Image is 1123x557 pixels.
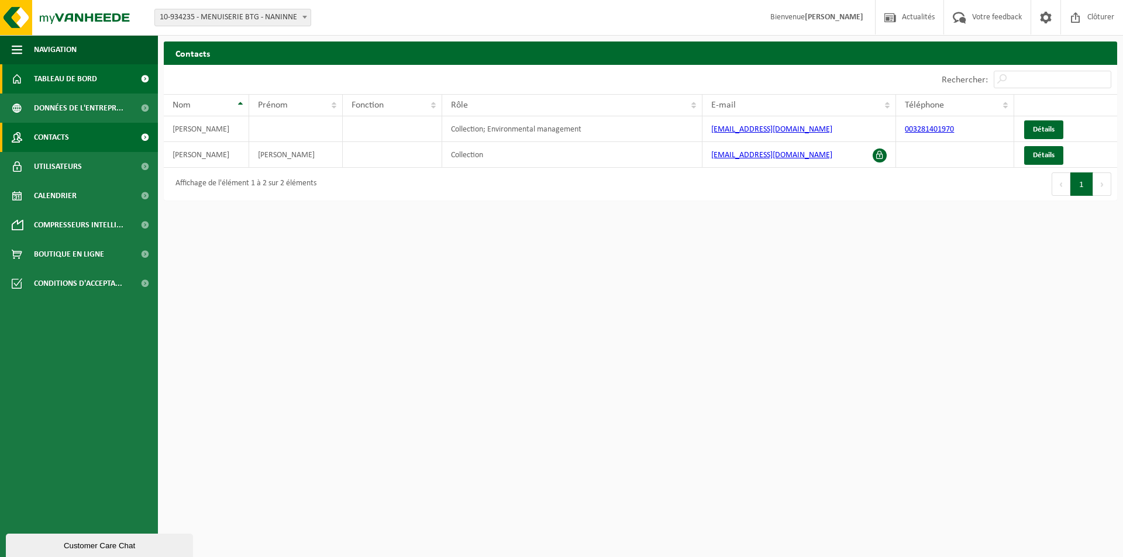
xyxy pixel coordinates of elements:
span: Nom [173,101,191,110]
span: Prénom [258,101,288,110]
button: 1 [1070,172,1093,196]
a: Détails [1024,120,1063,139]
td: Collection; Environmental management [442,116,702,142]
button: Previous [1052,172,1070,196]
button: Next [1093,172,1111,196]
a: Détails [1024,146,1063,165]
span: Conditions d'accepta... [34,269,122,298]
span: Téléphone [905,101,944,110]
span: 10-934235 - MENUISERIE BTG - NANINNE [155,9,311,26]
span: Calendrier [34,181,77,210]
span: Fonction [352,101,384,110]
td: [PERSON_NAME] [164,116,249,142]
a: 003281401970 [905,125,954,134]
h2: Contacts [164,41,1117,64]
span: Détails [1033,151,1055,159]
span: Tableau de bord [34,64,97,94]
strong: [PERSON_NAME] [805,13,863,22]
td: [PERSON_NAME] [164,142,249,168]
a: [EMAIL_ADDRESS][DOMAIN_NAME] [711,125,832,134]
span: Boutique en ligne [34,240,104,269]
span: E-mail [711,101,736,110]
iframe: chat widget [6,531,195,557]
span: Compresseurs intelli... [34,210,123,240]
label: Rechercher: [942,75,988,85]
span: 10-934235 - MENUISERIE BTG - NANINNE [154,9,311,26]
span: Navigation [34,35,77,64]
span: Utilisateurs [34,152,82,181]
span: Détails [1033,126,1055,133]
td: [PERSON_NAME] [249,142,343,168]
span: Rôle [451,101,468,110]
div: Affichage de l'élément 1 à 2 sur 2 éléments [170,174,316,195]
span: Données de l'entrepr... [34,94,123,123]
a: [EMAIL_ADDRESS][DOMAIN_NAME] [711,151,832,160]
span: Contacts [34,123,69,152]
td: Collection [442,142,702,168]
